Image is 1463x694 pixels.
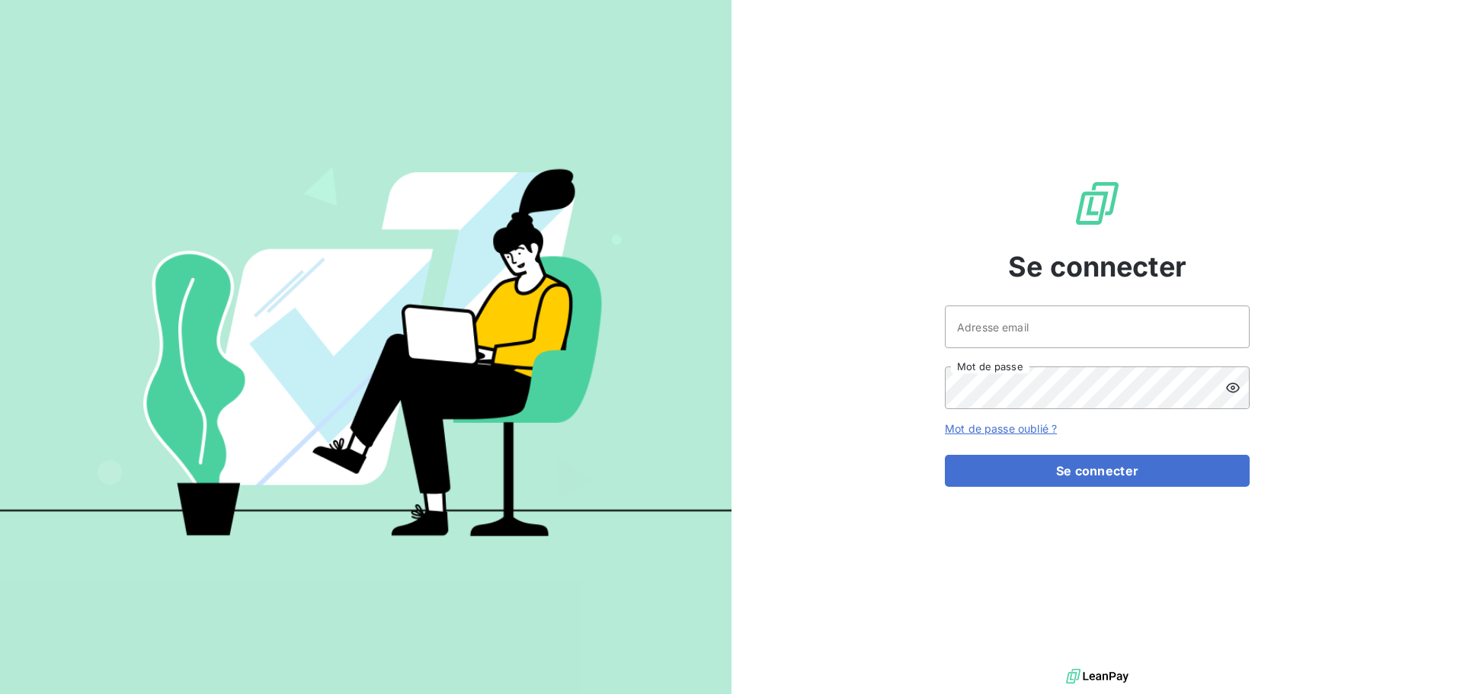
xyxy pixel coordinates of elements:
button: Se connecter [945,455,1250,487]
img: Logo LeanPay [1073,179,1122,228]
img: logo [1066,665,1128,688]
span: Se connecter [1008,246,1186,287]
a: Mot de passe oublié ? [945,422,1057,435]
input: placeholder [945,305,1250,348]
